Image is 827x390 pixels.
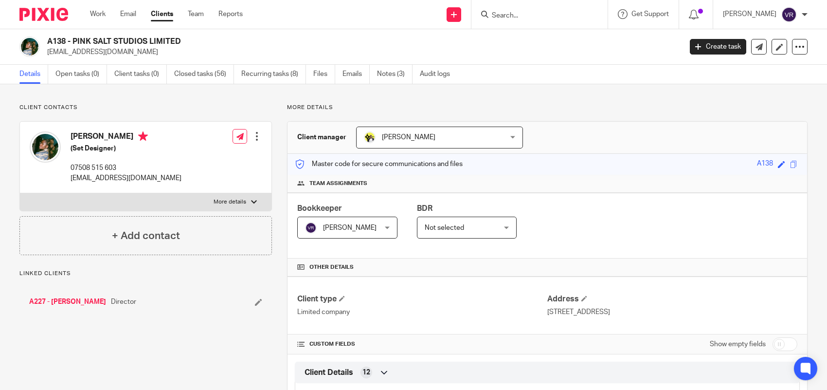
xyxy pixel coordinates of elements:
[323,224,377,231] span: [PERSON_NAME]
[425,224,464,231] span: Not selected
[297,294,547,304] h4: Client type
[174,65,234,84] a: Closed tasks (56)
[297,307,547,317] p: Limited company
[547,294,797,304] h4: Address
[287,104,808,111] p: More details
[90,9,106,19] a: Work
[364,131,376,143] img: Carine-Starbridge.jpg
[309,180,367,187] span: Team assignments
[362,368,370,377] span: 12
[547,307,797,317] p: [STREET_ADDRESS]
[188,9,204,19] a: Team
[420,65,457,84] a: Audit logs
[757,159,773,170] div: A138
[305,222,317,234] img: svg%3E
[218,9,243,19] a: Reports
[29,297,106,307] a: A227 - [PERSON_NAME]
[111,297,136,307] span: Director
[491,12,578,20] input: Search
[71,131,181,144] h4: [PERSON_NAME]
[120,9,136,19] a: Email
[690,39,746,55] a: Create task
[19,104,272,111] p: Client contacts
[631,11,669,18] span: Get Support
[297,204,342,212] span: Bookkeeper
[71,144,181,153] h5: (Set Designer)
[781,7,797,22] img: svg%3E
[377,65,413,84] a: Notes (3)
[241,65,306,84] a: Recurring tasks (8)
[71,173,181,183] p: [EMAIL_ADDRESS][DOMAIN_NAME]
[47,47,675,57] p: [EMAIL_ADDRESS][DOMAIN_NAME]
[19,37,40,57] img: Jade%20Adeyemi.jpg
[19,65,48,84] a: Details
[19,8,68,21] img: Pixie
[71,163,181,173] p: 07508 515 603
[382,134,435,141] span: [PERSON_NAME]
[47,37,550,47] h2: A138 - PINK SALT STUDIOS LIMITED
[313,65,335,84] a: Files
[151,9,173,19] a: Clients
[295,159,463,169] p: Master code for secure communications and files
[417,204,432,212] span: BDR
[305,368,353,378] span: Client Details
[297,340,547,348] h4: CUSTOM FIELDS
[30,131,61,163] img: Jade%20Adeyemi.jpg
[723,9,776,19] p: [PERSON_NAME]
[114,65,167,84] a: Client tasks (0)
[297,132,346,142] h3: Client manager
[710,339,766,349] label: Show empty fields
[214,198,246,206] p: More details
[138,131,148,141] i: Primary
[55,65,107,84] a: Open tasks (0)
[342,65,370,84] a: Emails
[112,228,180,243] h4: + Add contact
[19,270,272,278] p: Linked clients
[309,263,354,271] span: Other details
